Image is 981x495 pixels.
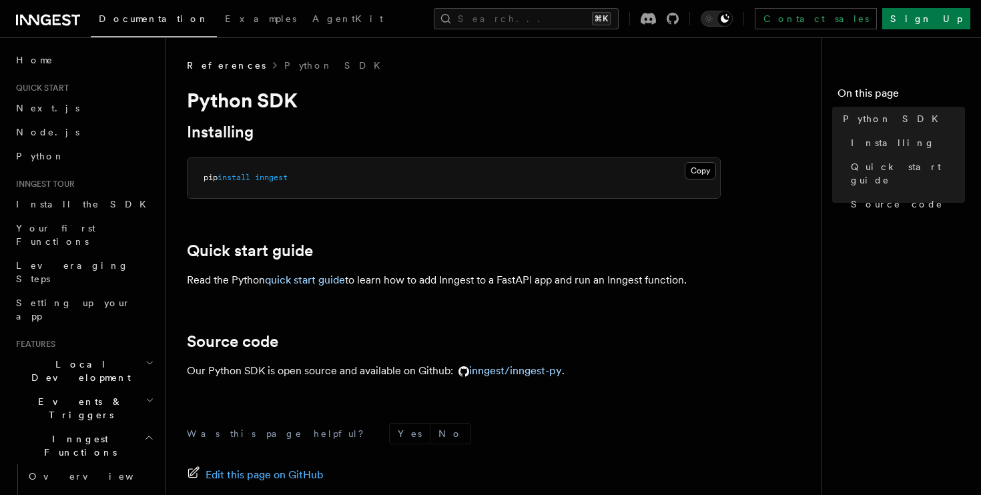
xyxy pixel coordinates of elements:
a: Python SDK [284,59,388,72]
span: Overview [29,471,166,482]
a: Next.js [11,96,157,120]
span: Leveraging Steps [16,260,129,284]
a: quick start guide [265,274,345,286]
span: inngest [255,173,288,182]
span: Source code [851,197,943,211]
span: Documentation [99,13,209,24]
span: Examples [225,13,296,24]
a: Source code [846,192,965,216]
button: Events & Triggers [11,390,157,427]
button: Local Development [11,352,157,390]
a: Overview [23,464,157,488]
a: Install the SDK [11,192,157,216]
span: pip [204,173,218,182]
span: Your first Functions [16,223,95,247]
span: References [187,59,266,72]
a: Source code [187,332,278,351]
span: AgentKit [312,13,383,24]
button: Copy [685,162,716,179]
a: Contact sales [755,8,877,29]
a: Installing [846,131,965,155]
a: Installing [187,123,254,141]
a: Node.js [11,120,157,144]
h1: Python SDK [187,88,721,112]
button: Yes [390,424,430,444]
span: Python [16,151,65,161]
a: Python SDK [838,107,965,131]
span: Quick start guide [851,160,965,187]
p: Was this page helpful? [187,427,373,440]
a: Quick start guide [846,155,965,192]
span: Inngest tour [11,179,75,189]
span: Python SDK [843,112,946,125]
span: Next.js [16,103,79,113]
span: Local Development [11,358,145,384]
a: Edit this page on GitHub [187,466,324,484]
span: Quick start [11,83,69,93]
a: AgentKit [304,4,391,36]
span: Features [11,339,55,350]
a: inngest/inngest-py [453,364,562,377]
a: Your first Functions [11,216,157,254]
a: Python [11,144,157,168]
span: Home [16,53,53,67]
kbd: ⌘K [592,12,611,25]
span: Install the SDK [16,199,154,209]
a: Sign Up [882,8,970,29]
span: Inngest Functions [11,432,144,459]
span: Events & Triggers [11,395,145,422]
span: install [218,173,250,182]
a: Setting up your app [11,291,157,328]
p: Our Python SDK is open source and available on Github: . [187,362,721,380]
a: Home [11,48,157,72]
span: Installing [851,136,935,149]
p: Read the Python to learn how to add Inngest to a FastAPI app and run an Inngest function. [187,271,721,290]
button: Search...⌘K [434,8,619,29]
a: Leveraging Steps [11,254,157,291]
span: Node.js [16,127,79,137]
a: Quick start guide [187,241,313,260]
span: Edit this page on GitHub [206,466,324,484]
button: No [430,424,470,444]
a: Documentation [91,4,217,37]
button: Toggle dark mode [701,11,733,27]
button: Inngest Functions [11,427,157,464]
a: Examples [217,4,304,36]
span: Setting up your app [16,298,131,322]
h4: On this page [838,85,965,107]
